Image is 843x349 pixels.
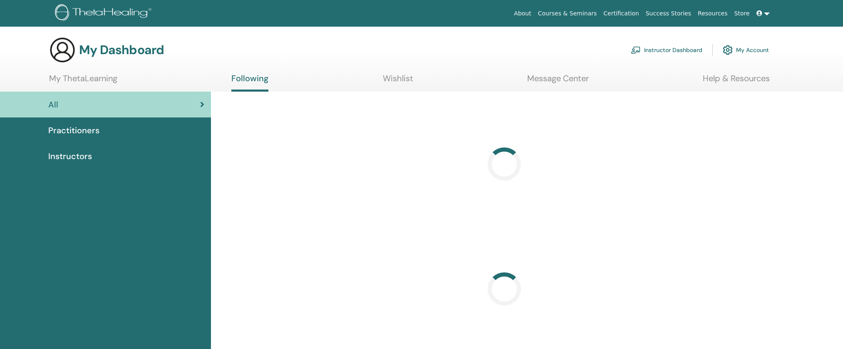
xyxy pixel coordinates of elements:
[49,73,117,90] a: My ThetaLearning
[383,73,413,90] a: Wishlist
[231,73,268,92] a: Following
[49,37,76,63] img: generic-user-icon.jpg
[48,124,99,137] span: Practitioners
[642,6,694,21] a: Success Stories
[55,4,154,23] img: logo.png
[535,6,600,21] a: Courses & Seminars
[703,73,770,90] a: Help & Resources
[48,98,58,111] span: All
[723,43,733,57] img: cog.svg
[79,42,164,57] h3: My Dashboard
[631,41,702,59] a: Instructor Dashboard
[48,150,92,162] span: Instructors
[600,6,642,21] a: Certification
[631,46,641,54] img: chalkboard-teacher.svg
[731,6,753,21] a: Store
[694,6,731,21] a: Resources
[511,6,534,21] a: About
[527,73,589,90] a: Message Center
[723,41,769,59] a: My Account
